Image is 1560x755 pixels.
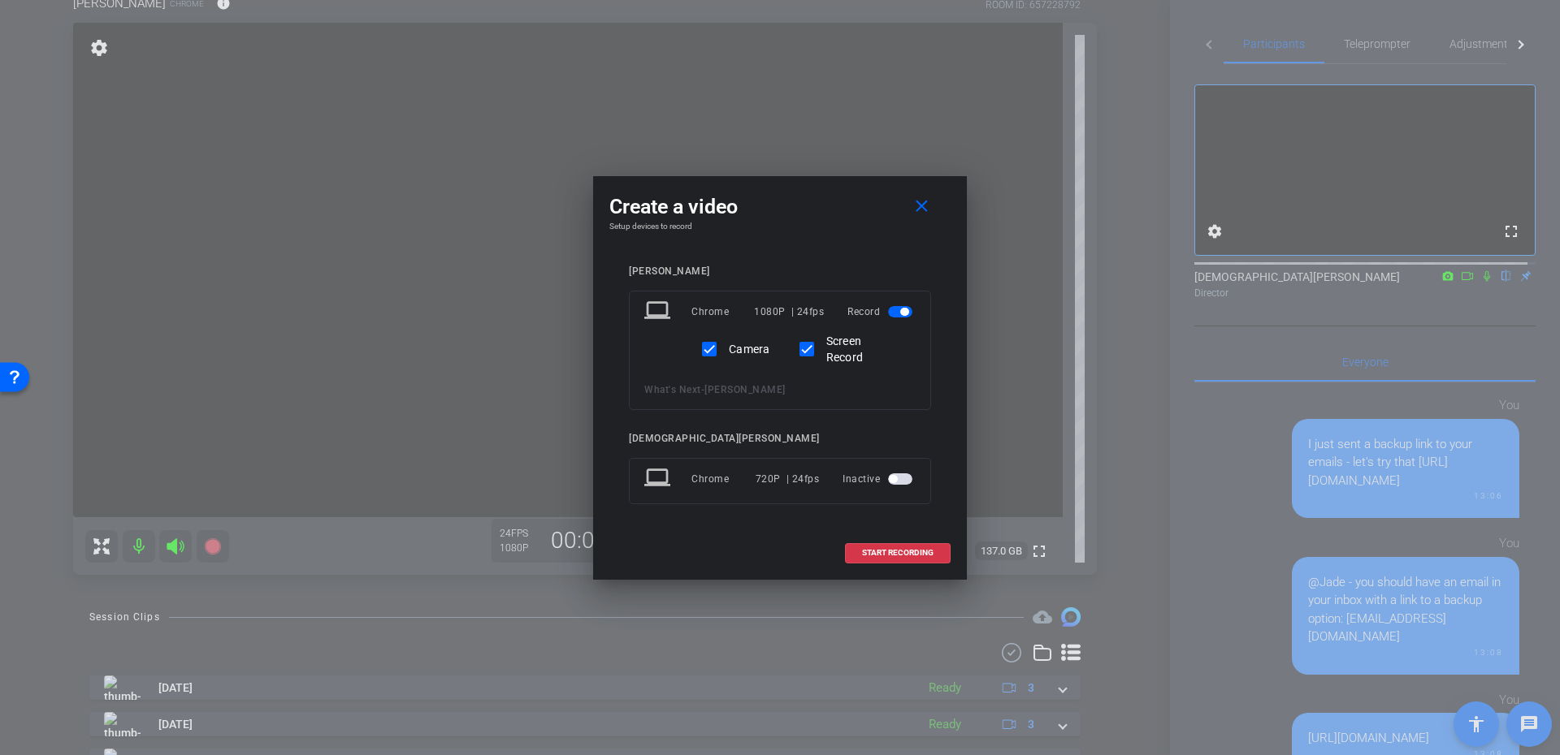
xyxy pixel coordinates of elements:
[845,543,951,563] button: START RECORDING
[629,265,931,278] div: [PERSON_NAME]
[701,384,705,395] span: -
[912,196,932,217] mat-icon: close
[691,297,754,326] div: Chrome
[644,464,674,494] mat-icon: laptop
[704,384,786,395] span: [PERSON_NAME]
[754,297,824,326] div: 1080P | 24fps
[609,222,951,231] h4: Setup devices to record
[726,341,770,357] label: Camera
[644,297,674,326] mat-icon: laptop
[823,333,896,365] label: Screen Record
[609,192,951,222] div: Create a video
[644,384,701,395] span: What's Next
[847,297,916,326] div: Record
[756,464,820,494] div: 720P | 24fps
[691,464,756,494] div: Chrome
[862,549,934,557] span: START RECORDING
[843,464,916,494] div: Inactive
[629,433,931,445] div: [DEMOGRAPHIC_DATA][PERSON_NAME]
